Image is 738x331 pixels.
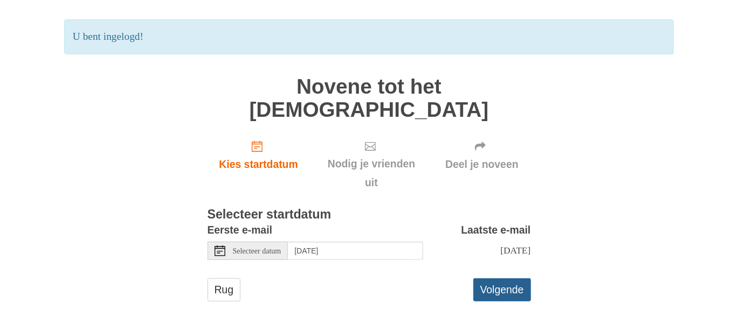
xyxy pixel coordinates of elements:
button: Volgende [473,278,531,301]
font: Eerste e-mail [208,224,273,236]
a: Kies startdatum [208,132,310,198]
font: Selecteer datum [233,247,281,255]
font: U bent ingelogd! [73,31,143,42]
font: Kies startdatum [219,159,298,171]
a: Rug [208,278,241,301]
font: Selecteer startdatum [208,207,332,221]
font: Volgende [480,284,524,296]
div: Klik op "Volgende" om eerst uw startdatum te bevestigen. [310,132,433,198]
font: Deel je noveen [445,159,519,171]
font: Rug [215,284,234,296]
font: Nodig je vrienden uit [328,158,415,188]
font: [DATE] [500,245,530,256]
font: Novene tot het [DEMOGRAPHIC_DATA] [250,75,489,121]
font: Laatste e-mail [461,224,530,236]
div: Klik op "Volgende" om eerst uw startdatum te bevestigen. [433,132,530,198]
